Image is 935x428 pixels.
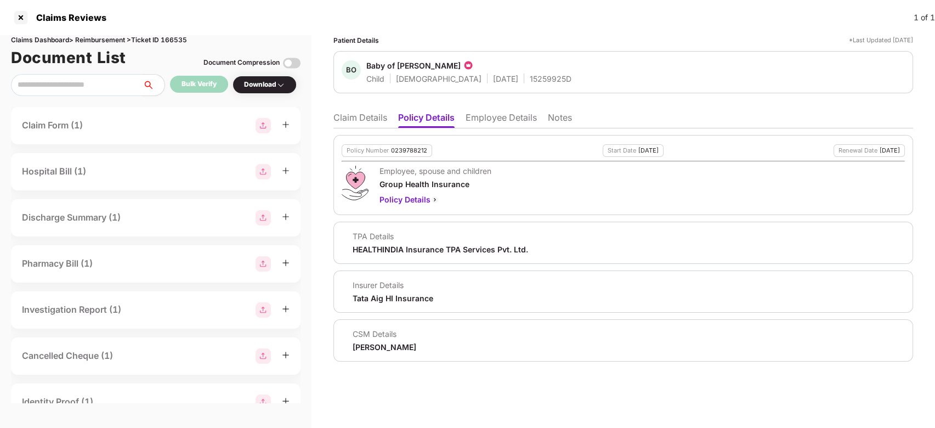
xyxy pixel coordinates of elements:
[379,166,491,176] div: Employee, spouse and children
[466,112,537,128] li: Employee Details
[398,112,455,128] li: Policy Details
[256,118,271,133] img: svg+xml;base64,PHN2ZyBpZD0iR3JvdXBfMjg4MTMiIGRhdGEtbmFtZT0iR3JvdXAgMjg4MTMiIHhtbG5zPSJodHRwOi8vd3...
[342,166,369,200] img: svg+xml;base64,PHN2ZyB4bWxucz0iaHR0cDovL3d3dy53My5vcmcvMjAwMC9zdmciIHdpZHRoPSI0OS4zMiIgaGVpZ2h0PS...
[256,164,271,179] img: svg+xml;base64,PHN2ZyBpZD0iR3JvdXBfMjg4MTMiIGRhdGEtbmFtZT0iR3JvdXAgMjg4MTMiIHhtbG5zPSJodHRwOi8vd3...
[353,329,416,339] div: CSM Details
[244,80,285,90] div: Download
[379,194,491,206] div: Policy Details
[22,257,93,271] div: Pharmacy Bill (1)
[396,74,481,84] div: [DEMOGRAPHIC_DATA]
[276,81,285,89] img: svg+xml;base64,PHN2ZyBpZD0iRHJvcGRvd24tMzJ4MzIiIHhtbG5zPSJodHRwOi8vd3d3LnczLm9yZy8yMDAwL3N2ZyIgd2...
[849,35,913,46] div: *Last Updated [DATE]
[463,60,474,71] img: icon
[182,79,217,89] div: Bulk Verify
[391,147,427,154] div: 0239788212
[282,167,290,174] span: plus
[838,147,877,154] div: Renewal Date
[11,46,126,70] h1: Document List
[548,112,572,128] li: Notes
[608,147,636,154] div: Start Date
[530,74,571,84] div: 15259925D
[22,303,121,317] div: Investigation Report (1)
[333,112,387,128] li: Claim Details
[256,348,271,364] img: svg+xml;base64,PHN2ZyBpZD0iR3JvdXBfMjg4MTMiIGRhdGEtbmFtZT0iR3JvdXAgMjg4MTMiIHhtbG5zPSJodHRwOi8vd3...
[256,302,271,318] img: svg+xml;base64,PHN2ZyBpZD0iR3JvdXBfMjg4MTMiIGRhdGEtbmFtZT0iR3JvdXAgMjg4MTMiIHhtbG5zPSJodHRwOi8vd3...
[256,210,271,226] img: svg+xml;base64,PHN2ZyBpZD0iR3JvdXBfMjg4MTMiIGRhdGEtbmFtZT0iR3JvdXAgMjg4MTMiIHhtbG5zPSJodHRwOi8vd3...
[493,74,518,84] div: [DATE]
[256,395,271,410] img: svg+xml;base64,PHN2ZyBpZD0iR3JvdXBfMjg4MTMiIGRhdGEtbmFtZT0iR3JvdXAgMjg4MTMiIHhtbG5zPSJodHRwOi8vd3...
[22,211,121,224] div: Discharge Summary (1)
[11,35,301,46] div: Claims Dashboard > Reimbursement > Ticket ID 166535
[353,342,416,352] div: [PERSON_NAME]
[282,397,290,405] span: plus
[347,147,389,154] div: Policy Number
[333,35,379,46] div: Patient Details
[256,256,271,272] img: svg+xml;base64,PHN2ZyBpZD0iR3JvdXBfMjg4MTMiIGRhdGEtbmFtZT0iR3JvdXAgMjg4MTMiIHhtbG5zPSJodHRwOi8vd3...
[22,395,93,409] div: Identity Proof (1)
[22,165,86,178] div: Hospital Bill (1)
[366,74,384,84] div: Child
[353,280,433,290] div: Insurer Details
[366,60,461,71] div: Baby of [PERSON_NAME]
[430,195,439,204] img: svg+xml;base64,PHN2ZyBpZD0iQmFjay0yMHgyMCIgeG1sbnM9Imh0dHA6Ly93d3cudzMub3JnLzIwMDAvc3ZnIiB3aWR0aD...
[353,231,528,241] div: TPA Details
[379,179,491,189] div: Group Health Insurance
[282,121,290,128] span: plus
[282,259,290,267] span: plus
[914,12,935,24] div: 1 of 1
[282,305,290,313] span: plus
[203,58,280,68] div: Document Compression
[283,54,301,72] img: svg+xml;base64,PHN2ZyBpZD0iVG9nZ2xlLTMyeDMyIiB4bWxucz0iaHR0cDovL3d3dy53My5vcmcvMjAwMC9zdmciIHdpZH...
[353,293,433,303] div: Tata Aig HI Insurance
[30,12,106,23] div: Claims Reviews
[282,213,290,221] span: plus
[353,244,528,255] div: HEALTHINDIA Insurance TPA Services Pvt. Ltd.
[282,351,290,359] span: plus
[142,74,165,96] button: search
[342,60,361,80] div: BO
[22,349,113,363] div: Cancelled Cheque (1)
[880,147,900,154] div: [DATE]
[142,81,165,89] span: search
[638,147,659,154] div: [DATE]
[22,119,83,132] div: Claim Form (1)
